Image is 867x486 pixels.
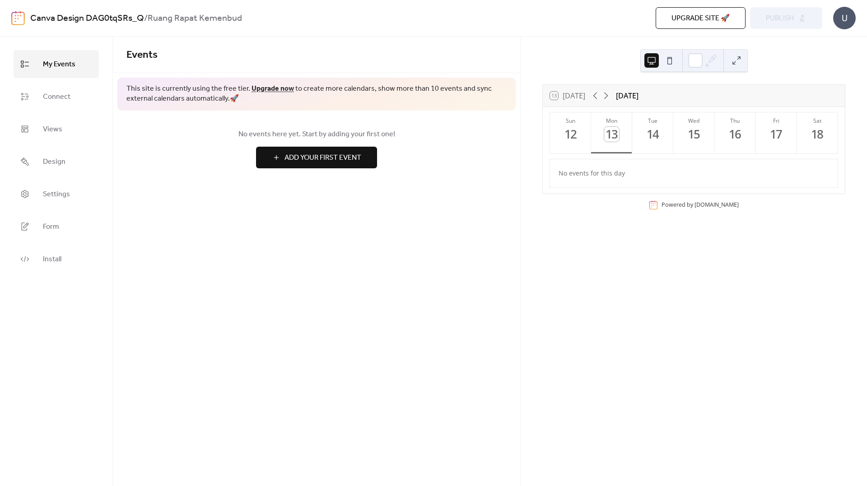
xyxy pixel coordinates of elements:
span: Add Your First Event [284,153,361,163]
span: Settings [43,187,70,202]
button: Fri17 [755,112,797,153]
img: logo [11,11,25,25]
button: Sat18 [797,112,838,153]
a: Upgrade now [252,82,294,96]
a: Design [14,148,99,176]
a: Views [14,115,99,143]
span: No events here yet. Start by adding your first one! [126,129,507,140]
div: U [833,7,856,29]
span: Design [43,155,65,169]
div: 15 [686,127,701,142]
span: Form [43,220,59,234]
a: Form [14,213,99,241]
div: No events for this day [551,162,837,184]
button: Add Your First Event [256,147,377,168]
div: Thu [717,117,753,125]
b: Ruang Rapat Kemenbud [148,10,242,27]
a: Add Your First Event [126,147,507,168]
a: My Events [14,50,99,78]
div: 12 [563,127,578,142]
div: Sun [553,117,588,125]
span: Upgrade site 🚀 [671,13,730,24]
button: Sun12 [550,112,591,153]
button: Tue14 [632,112,673,153]
a: [DOMAIN_NAME] [695,201,739,208]
button: Upgrade site 🚀 [656,7,746,29]
div: Wed [676,117,712,125]
a: Install [14,245,99,273]
div: [DATE] [616,90,639,101]
div: Sat [799,117,835,125]
div: 18 [810,127,825,142]
button: Mon13 [591,112,632,153]
button: Wed15 [673,112,714,153]
span: Install [43,252,61,267]
div: Powered by [662,201,739,208]
div: Tue [635,117,671,125]
span: This site is currently using the free tier. to create more calendars, show more than 10 events an... [126,84,507,104]
a: Connect [14,83,99,111]
span: Events [126,45,158,65]
div: 16 [727,127,742,142]
div: Mon [594,117,629,125]
span: Views [43,122,62,137]
span: My Events [43,57,75,72]
a: Canva Design DAG0tqSRs_Q [30,10,144,27]
div: 13 [604,127,619,142]
div: Fri [758,117,794,125]
div: 14 [645,127,660,142]
div: 17 [769,127,783,142]
b: / [144,10,148,27]
button: Thu16 [714,112,755,153]
a: Settings [14,180,99,208]
span: Connect [43,90,70,104]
